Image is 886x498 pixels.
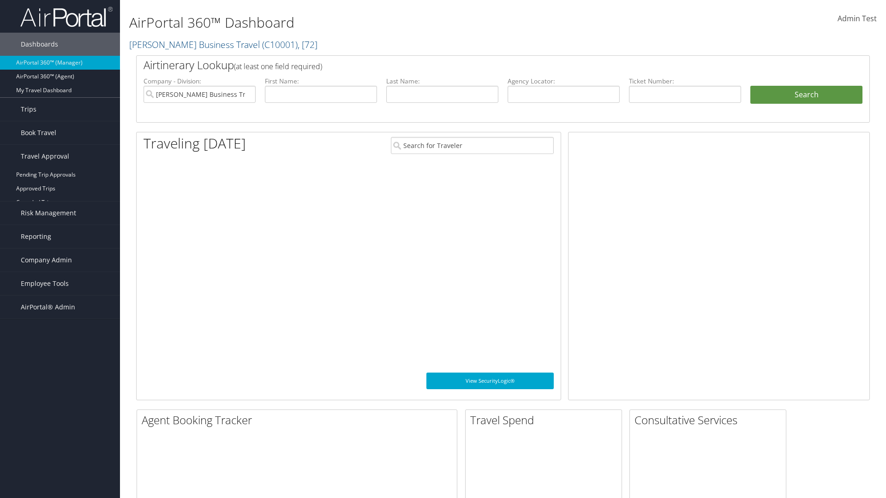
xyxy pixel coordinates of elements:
[21,145,69,168] span: Travel Approval
[391,137,554,154] input: Search for Traveler
[750,86,862,104] button: Search
[838,13,877,24] span: Admin Test
[21,249,72,272] span: Company Admin
[142,412,457,428] h2: Agent Booking Tracker
[21,33,58,56] span: Dashboards
[635,412,786,428] h2: Consultative Services
[21,225,51,248] span: Reporting
[21,272,69,295] span: Employee Tools
[470,412,622,428] h2: Travel Spend
[21,296,75,319] span: AirPortal® Admin
[144,57,802,73] h2: Airtinerary Lookup
[20,6,113,28] img: airportal-logo.png
[21,121,56,144] span: Book Travel
[144,77,256,86] label: Company - Division:
[129,38,317,51] a: [PERSON_NAME] Business Travel
[262,38,298,51] span: ( C10001 )
[144,134,246,153] h1: Traveling [DATE]
[629,77,741,86] label: Ticket Number:
[508,77,620,86] label: Agency Locator:
[129,13,628,32] h1: AirPortal 360™ Dashboard
[21,202,76,225] span: Risk Management
[426,373,554,389] a: View SecurityLogic®
[838,5,877,33] a: Admin Test
[21,98,36,121] span: Trips
[265,77,377,86] label: First Name:
[298,38,317,51] span: , [ 72 ]
[234,61,322,71] span: (at least one field required)
[386,77,498,86] label: Last Name:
